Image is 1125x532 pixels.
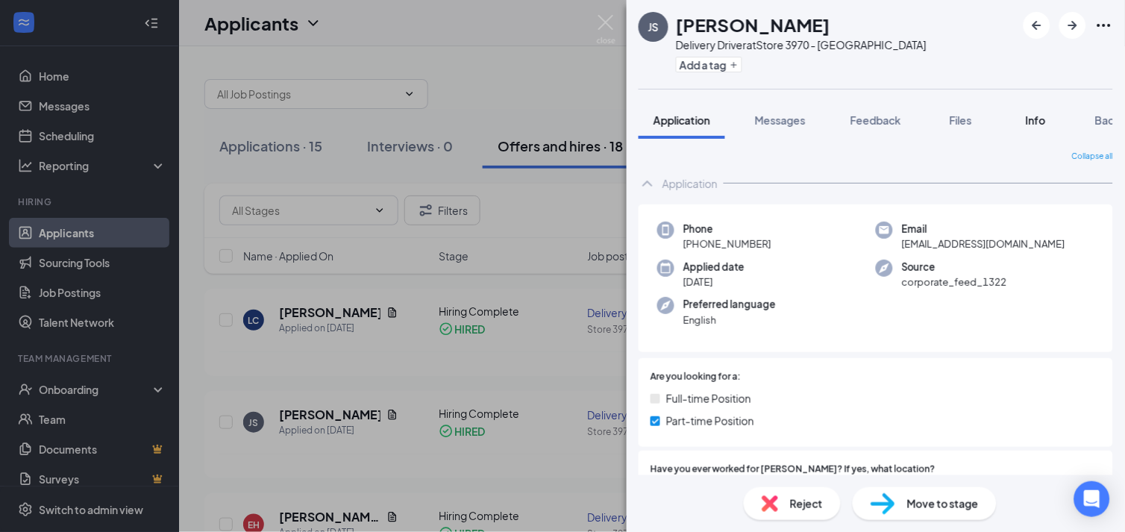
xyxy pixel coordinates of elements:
span: Move to stage [907,495,979,512]
button: ArrowRight [1059,12,1086,39]
span: Messages [755,113,806,127]
span: [DATE] [683,275,745,290]
span: Part-time Position [666,413,754,429]
svg: ArrowRight [1064,16,1082,34]
span: Info [1026,113,1046,127]
span: Have you ever worked for [PERSON_NAME]? If yes, what location? [651,463,936,477]
div: Delivery Driver at Store 3970 - [GEOGRAPHIC_DATA] [676,37,927,52]
span: [EMAIL_ADDRESS][DOMAIN_NAME] [902,237,1065,251]
span: [PHONE_NUMBER] [683,237,771,251]
div: JS [648,19,659,34]
span: Applied date [683,260,745,275]
div: Open Intercom Messenger [1074,481,1110,517]
svg: Plus [730,60,739,69]
span: Files [950,113,972,127]
button: ArrowLeftNew [1024,12,1050,39]
button: PlusAdd a tag [676,57,742,72]
span: Phone [683,222,771,237]
span: English [683,313,776,328]
span: corporate_feed_1322 [902,275,1007,290]
span: Reject [790,495,823,512]
span: Feedback [850,113,901,127]
svg: ArrowLeftNew [1028,16,1046,34]
span: Email [902,222,1065,237]
span: Full-time Position [666,390,751,407]
svg: Ellipses [1095,16,1113,34]
svg: ChevronUp [639,175,656,193]
div: Application [662,176,718,191]
span: Application [654,113,710,127]
span: Preferred language [683,297,776,312]
span: Collapse all [1072,151,1113,163]
span: Are you looking for a: [651,370,741,384]
span: Source [902,260,1007,275]
h1: [PERSON_NAME] [676,12,830,37]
